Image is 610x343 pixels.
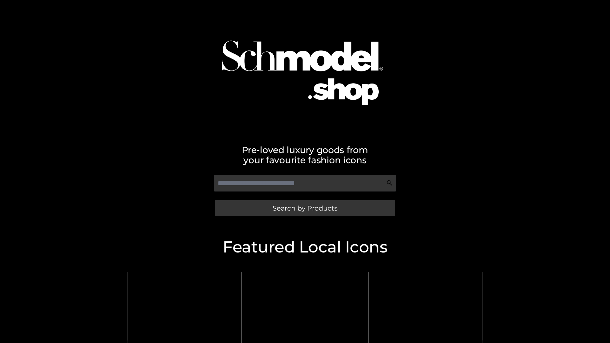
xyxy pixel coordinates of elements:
img: Search Icon [386,180,393,186]
h2: Pre-loved luxury goods from your favourite fashion icons [124,145,486,165]
h2: Featured Local Icons​ [124,239,486,255]
span: Search by Products [273,205,337,212]
a: Search by Products [215,200,395,216]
